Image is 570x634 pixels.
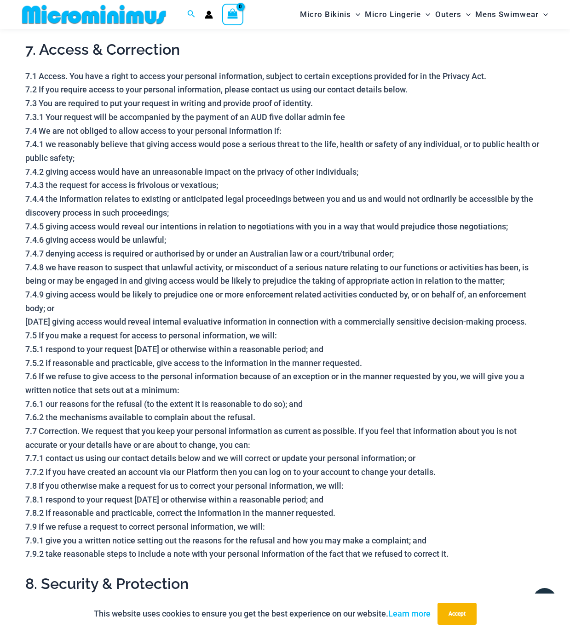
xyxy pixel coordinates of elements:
a: Search icon link [187,9,196,20]
span: Mens Swimwear [475,3,539,26]
h2: 8. Security & Protection [25,574,545,594]
a: Mens SwimwearMenu ToggleMenu Toggle [473,3,550,26]
img: MM SHOP LOGO FLAT [18,4,170,25]
a: OutersMenu ToggleMenu Toggle [433,3,473,26]
span: Micro Bikinis [300,3,351,26]
a: Learn more [388,609,431,618]
a: Account icon link [205,11,213,19]
span: Menu Toggle [351,3,360,26]
h2: 7. Access & Correction [25,40,545,59]
a: View Shopping Cart, empty [222,4,243,25]
button: Accept [438,603,477,625]
span: Outers [435,3,461,26]
a: Micro BikinisMenu ToggleMenu Toggle [298,3,363,26]
p: 7.1 Access. You have a right to access your personal information, subject to certain exceptions p... [25,69,545,561]
span: Micro Lingerie [365,3,421,26]
span: Menu Toggle [421,3,430,26]
nav: Site Navigation [296,1,552,28]
span: Menu Toggle [461,3,471,26]
p: This website uses cookies to ensure you get the best experience on our website. [94,607,431,621]
span: Menu Toggle [539,3,548,26]
a: Micro LingerieMenu ToggleMenu Toggle [363,3,432,26]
